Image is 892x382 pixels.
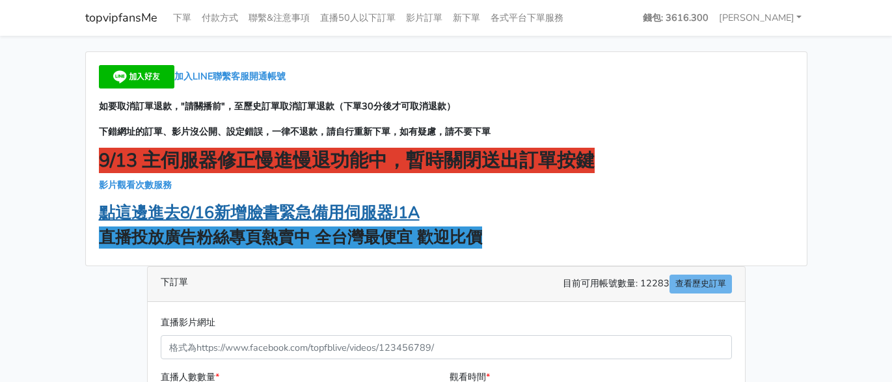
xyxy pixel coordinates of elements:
label: 直播影片網址 [161,315,215,330]
a: 各式平台下單服務 [485,5,569,31]
div: 下訂單 [148,267,745,302]
a: 付款方式 [196,5,243,31]
a: 影片訂單 [401,5,448,31]
a: 錢包: 3616.300 [638,5,714,31]
strong: 9/13 主伺服器修正慢進慢退功能中，暫時關閉送出訂單按鍵 [99,148,595,173]
a: 聯繫&注意事項 [243,5,315,31]
a: 加入LINE聯繫客服開通帳號 [99,70,286,83]
a: 查看歷史訂單 [669,275,732,293]
strong: 錢包: 3616.300 [643,11,709,24]
a: 新下單 [448,5,485,31]
a: 直播50人以下訂單 [315,5,401,31]
strong: 直播投放廣告粉絲專頁熱賣中 全台灣最便宜 歡迎比價 [99,226,482,249]
input: 格式為https://www.facebook.com/topfblive/videos/123456789/ [161,335,732,359]
span: 目前可用帳號數量: 12283 [563,275,732,293]
a: 下單 [168,5,196,31]
a: 點這邊進去8/16新增臉書緊急備用伺服器J1A [99,202,420,224]
a: [PERSON_NAME] [714,5,807,31]
img: 加入好友 [99,65,174,89]
a: 影片觀看次數服務 [99,178,172,191]
strong: 如要取消訂單退款，"請關播前"，至歷史訂單取消訂單退款（下單30分後才可取消退款） [99,100,455,113]
a: topvipfansMe [85,5,157,31]
strong: 下錯網址的訂單、影片沒公開、設定錯誤，一律不退款，請自行重新下單，如有疑慮，請不要下單 [99,125,491,138]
